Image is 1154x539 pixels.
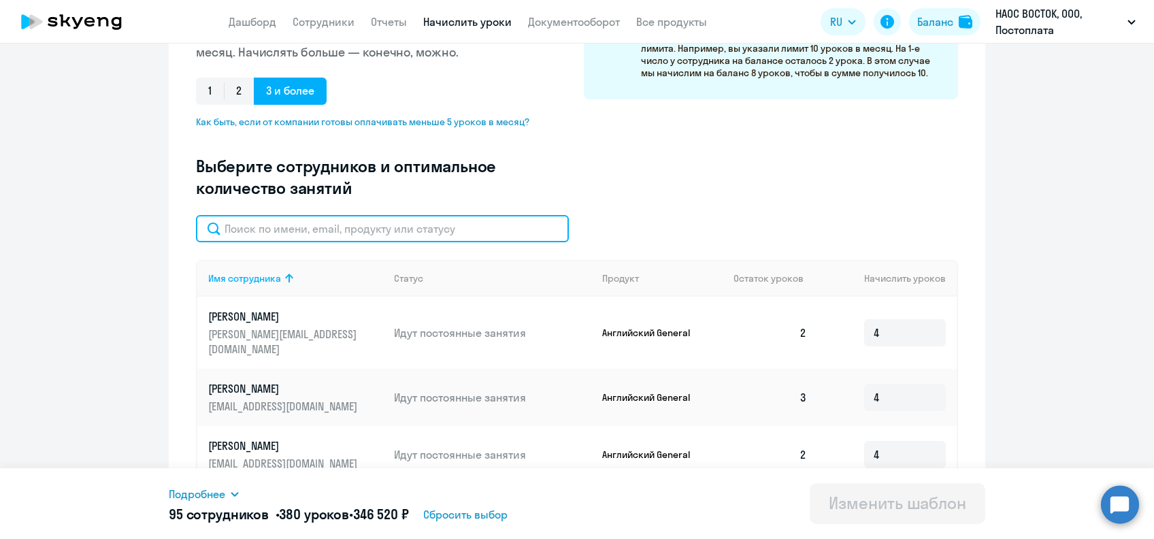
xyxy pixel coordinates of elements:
p: Английский General [602,327,704,339]
p: Английский General [602,448,704,461]
button: Балансbalance [909,8,980,35]
div: Имя сотрудника [208,272,383,284]
span: 1 [196,78,224,105]
td: 3 [723,369,818,426]
th: Начислить уроков [818,260,957,297]
a: Начислить уроки [423,15,512,29]
a: [PERSON_NAME][EMAIL_ADDRESS][DOMAIN_NAME] [208,381,383,414]
a: Все продукты [636,15,707,29]
span: RU [830,14,842,30]
h3: Выберите сотрудников и оптимальное количество занятий [196,155,540,199]
p: [PERSON_NAME] [208,438,361,453]
input: Поиск по имени, email, продукту или статусу [196,215,569,242]
span: 3 и более [254,78,327,105]
div: Продукт [602,272,639,284]
span: Подробнее [169,486,225,502]
p: [EMAIL_ADDRESS][DOMAIN_NAME] [208,456,361,471]
a: [PERSON_NAME][PERSON_NAME][EMAIL_ADDRESS][DOMAIN_NAME] [208,309,383,357]
a: Документооборот [528,15,620,29]
p: Идут постоянные занятия [394,325,591,340]
span: 2 [224,78,254,105]
div: Имя сотрудника [208,272,281,284]
p: Идут постоянные занятия [394,390,591,405]
p: [PERSON_NAME] [208,381,361,396]
button: Изменить шаблон [810,483,985,524]
button: RU [821,8,865,35]
div: Изменить шаблон [829,492,966,514]
div: Статус [394,272,591,284]
a: Дашборд [229,15,276,29]
a: [PERSON_NAME][EMAIL_ADDRESS][DOMAIN_NAME] [208,438,383,471]
p: НАОС ВОСТОК, ООО, Постоплата [995,5,1122,38]
img: balance [959,15,972,29]
p: [PERSON_NAME][EMAIL_ADDRESS][DOMAIN_NAME] [208,327,361,357]
div: Статус [394,272,423,284]
span: Остаток уроков [733,272,804,284]
span: Сбросить выбор [423,506,508,523]
div: Остаток уроков [733,272,818,284]
button: НАОС ВОСТОК, ООО, Постоплата [989,5,1142,38]
div: Продукт [602,272,723,284]
div: Баланс [917,14,953,30]
span: Как быть, если от компании готовы оплачивать меньше 5 уроков в месяц? [196,116,540,128]
td: 2 [723,426,818,483]
p: Английский General [602,391,704,404]
p: [PERSON_NAME] [208,309,361,324]
a: Сотрудники [293,15,355,29]
span: 346 520 ₽ [353,506,409,523]
p: Идут постоянные занятия [394,447,591,462]
h5: 95 сотрудников • • [169,505,408,524]
span: 380 уроков [279,506,349,523]
td: 2 [723,297,818,369]
a: Отчеты [371,15,407,29]
p: Раз в месяц мы будем смотреть, сколько уроков есть на балансе сотрудника, и доначислим нужное кол... [641,18,944,79]
p: [EMAIL_ADDRESS][DOMAIN_NAME] [208,399,361,414]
